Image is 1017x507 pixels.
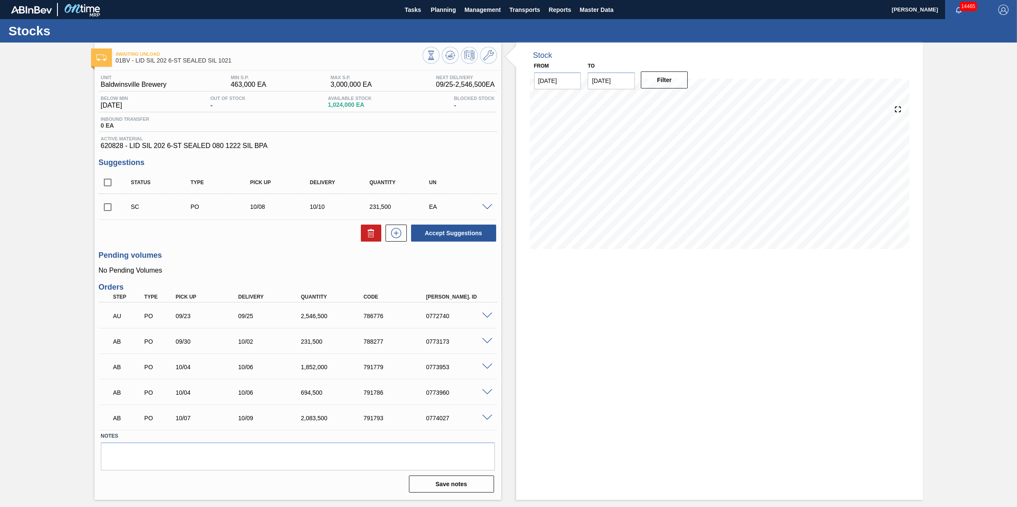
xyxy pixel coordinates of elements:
p: No Pending Volumes [99,267,497,274]
span: Next Delivery [436,75,495,80]
div: 1,852,000 [299,364,370,370]
span: 1,024,000 EA [328,102,372,108]
div: Delivery [236,294,307,300]
span: Out Of Stock [210,96,246,101]
span: Reports [548,5,571,15]
span: [DATE] [101,102,128,109]
div: New suggestion [381,225,407,242]
div: 0773173 [424,338,495,345]
div: 10/02/2025 [236,338,307,345]
p: AB [113,415,143,422]
span: Unit [101,75,167,80]
div: Purchase order [142,338,176,345]
div: 09/23/2025 [174,313,245,319]
span: Planning [431,5,456,15]
div: Delete Suggestions [357,225,381,242]
span: MIN S.P. [231,75,266,80]
div: Purchase order [142,389,176,396]
div: [PERSON_NAME]. ID [424,294,495,300]
div: Purchase order [142,313,176,319]
div: Stock [533,51,552,60]
img: Logout [998,5,1008,15]
div: 09/30/2025 [174,338,245,345]
img: TNhmsLtSVTkK8tSr43FrP2fwEKptu5GPRR3wAAAABJRU5ErkJggg== [11,6,52,14]
span: Awaiting Unload [116,51,423,57]
div: Awaiting Unload [111,307,145,325]
div: Quantity [299,294,370,300]
div: 09/25/2025 [236,313,307,319]
span: 14465 [960,2,977,11]
div: 10/04/2025 [174,364,245,370]
div: 231,500 [367,203,435,210]
span: Active Material [101,136,495,141]
button: Accept Suggestions [411,225,496,242]
div: 10/09/2025 [236,415,307,422]
label: From [534,63,549,69]
div: 791793 [361,415,432,422]
p: AB [113,364,143,370]
div: 0774027 [424,415,495,422]
div: 10/07/2025 [174,415,245,422]
div: Awaiting Billing [111,332,145,351]
span: Baldwinsville Brewery [101,81,167,88]
span: 09/25 - 2,546,500 EA [436,81,495,88]
div: Awaiting Billing [111,409,145,427]
div: Quantity [367,179,435,185]
span: Blocked Stock [454,96,495,101]
div: Awaiting Billing [111,383,145,402]
span: 463,000 EA [231,81,266,88]
div: 10/10/2025 [308,203,375,210]
p: AB [113,389,143,396]
span: Available Stock [328,96,372,101]
div: 231,500 [299,338,370,345]
div: 10/06/2025 [236,389,307,396]
div: Type [189,179,256,185]
div: 10/04/2025 [174,389,245,396]
span: Inbound Transfer [101,117,149,122]
h3: Pending volumes [99,251,497,260]
span: Tasks [403,5,422,15]
label: Notes [101,430,495,442]
p: AB [113,338,143,345]
div: 10/08/2025 [248,203,316,210]
h3: Suggestions [99,158,497,167]
div: EA [427,203,494,210]
div: Awaiting Billing [111,358,145,376]
button: Go to Master Data / General [480,47,497,64]
div: Pick up [248,179,316,185]
div: 0773960 [424,389,495,396]
div: 10/06/2025 [236,364,307,370]
span: Below Min [101,96,128,101]
div: 788277 [361,338,432,345]
div: 2,546,500 [299,313,370,319]
span: Management [464,5,501,15]
img: Ícone [96,54,107,61]
span: 3,000,000 EA [331,81,372,88]
input: mm/dd/yyyy [534,72,581,89]
div: Status [129,179,197,185]
input: mm/dd/yyyy [588,72,635,89]
span: 01BV - LID SIL 202 6-ST SEALED SIL 1021 [116,57,423,64]
div: Purchase order [142,364,176,370]
div: Type [142,294,176,300]
div: - [452,96,497,109]
span: MAX S.P. [331,75,372,80]
div: 791779 [361,364,432,370]
button: Stocks Overview [423,47,440,64]
button: Update Chart [442,47,459,64]
p: AU [113,313,143,319]
h1: Stocks [9,26,160,36]
div: Suggestion Created [129,203,197,210]
h3: Orders [99,283,497,292]
div: Step [111,294,145,300]
div: 0773953 [424,364,495,370]
div: 791786 [361,389,432,396]
div: Delivery [308,179,375,185]
span: Master Data [580,5,613,15]
div: 694,500 [299,389,370,396]
div: 786776 [361,313,432,319]
button: Schedule Inventory [461,47,478,64]
div: Code [361,294,432,300]
div: Accept Suggestions [407,224,497,242]
div: Pick up [174,294,245,300]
